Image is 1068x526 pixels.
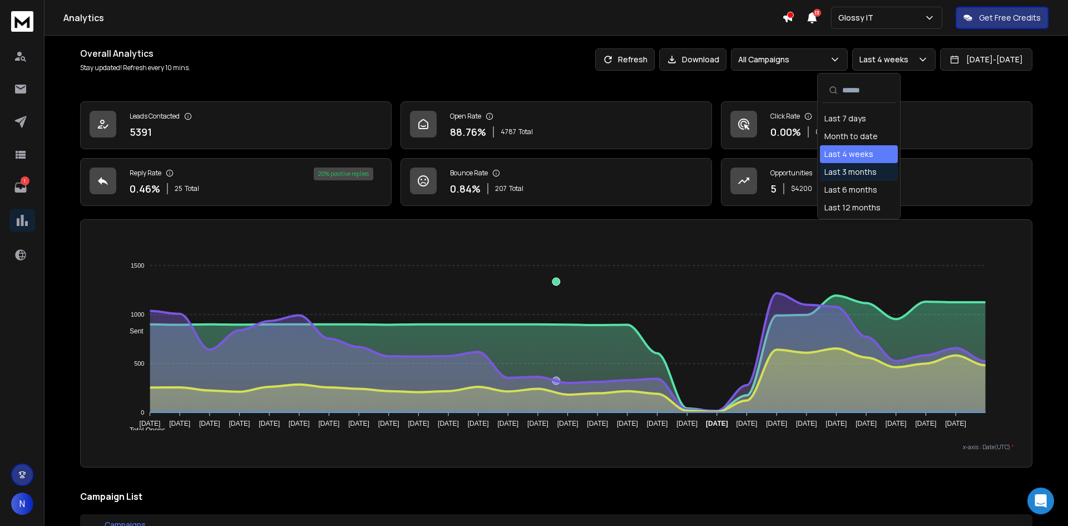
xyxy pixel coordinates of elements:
[80,490,1032,503] h2: Campaign List
[121,327,144,335] span: Sent
[468,420,489,427] tspan: [DATE]
[130,169,161,178] p: Reply Rate
[618,54,647,65] p: Refresh
[400,101,712,149] a: Open Rate88.76%4787Total
[408,420,429,427] tspan: [DATE]
[940,48,1032,71] button: [DATE]-[DATE]
[824,131,878,142] div: Month to date
[856,420,877,427] tspan: [DATE]
[979,12,1041,23] p: Get Free Credits
[791,184,812,193] p: $ 4200
[916,420,937,427] tspan: [DATE]
[770,112,800,121] p: Click Rate
[706,420,728,427] tspan: [DATE]
[518,127,533,136] span: Total
[80,63,190,72] p: Stay updated! Refresh every 10 mins.
[63,11,782,24] h1: Analytics
[141,409,145,416] tspan: 0
[501,127,516,136] span: 4787
[450,124,486,140] p: 88.76 %
[509,184,523,193] span: Total
[259,420,280,427] tspan: [DATE]
[813,9,821,17] span: 13
[1027,488,1054,514] div: Open Intercom Messenger
[838,12,878,23] p: Glossy IT
[80,101,392,149] a: Leads Contacted5391
[400,158,712,206] a: Bounce Rate0.84%207Total
[527,420,548,427] tspan: [DATE]
[824,184,877,195] div: Last 6 months
[11,11,33,32] img: logo
[80,47,190,60] h1: Overall Analytics
[199,420,220,427] tspan: [DATE]
[169,420,190,427] tspan: [DATE]
[21,176,29,185] p: 1
[450,169,488,178] p: Bounce Rate
[134,360,144,367] tspan: 500
[770,124,801,140] p: 0.00 %
[130,124,152,140] p: 5391
[314,168,373,180] div: 20 % positive replies
[736,420,758,427] tspan: [DATE]
[185,184,199,193] span: Total
[770,181,777,196] p: 5
[80,158,392,206] a: Reply Rate0.46%25Total20% positive replies
[289,420,310,427] tspan: [DATE]
[378,420,399,427] tspan: [DATE]
[595,48,655,71] button: Refresh
[495,184,507,193] span: 207
[438,420,459,427] tspan: [DATE]
[826,420,847,427] tspan: [DATE]
[945,420,966,427] tspan: [DATE]
[770,169,812,178] p: Opportunities
[721,101,1032,149] a: Click Rate0.00%0 Total
[348,420,369,427] tspan: [DATE]
[11,493,33,515] button: N
[796,420,817,427] tspan: [DATE]
[131,262,144,269] tspan: 1500
[659,48,726,71] button: Download
[682,54,719,65] p: Download
[859,54,913,65] p: Last 4 weeks
[130,181,160,196] p: 0.46 %
[121,426,165,434] span: Total Opens
[676,420,698,427] tspan: [DATE]
[766,420,787,427] tspan: [DATE]
[131,311,144,318] tspan: 1000
[956,7,1049,29] button: Get Free Credits
[721,158,1032,206] a: Opportunities5$4200
[617,420,638,427] tspan: [DATE]
[450,181,481,196] p: 0.84 %
[647,420,668,427] tspan: [DATE]
[130,112,180,121] p: Leads Contacted
[498,420,519,427] tspan: [DATE]
[587,420,609,427] tspan: [DATE]
[9,176,32,199] a: 1
[319,420,340,427] tspan: [DATE]
[824,149,873,160] div: Last 4 weeks
[824,166,877,178] div: Last 3 months
[175,184,182,193] span: 25
[98,443,1014,451] p: x-axis : Date(UTC)
[140,420,161,427] tspan: [DATE]
[557,420,578,427] tspan: [DATE]
[886,420,907,427] tspan: [DATE]
[229,420,250,427] tspan: [DATE]
[824,113,866,124] div: Last 7 days
[738,54,794,65] p: All Campaigns
[450,112,481,121] p: Open Rate
[815,127,835,136] p: 0 Total
[824,202,881,213] div: Last 12 months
